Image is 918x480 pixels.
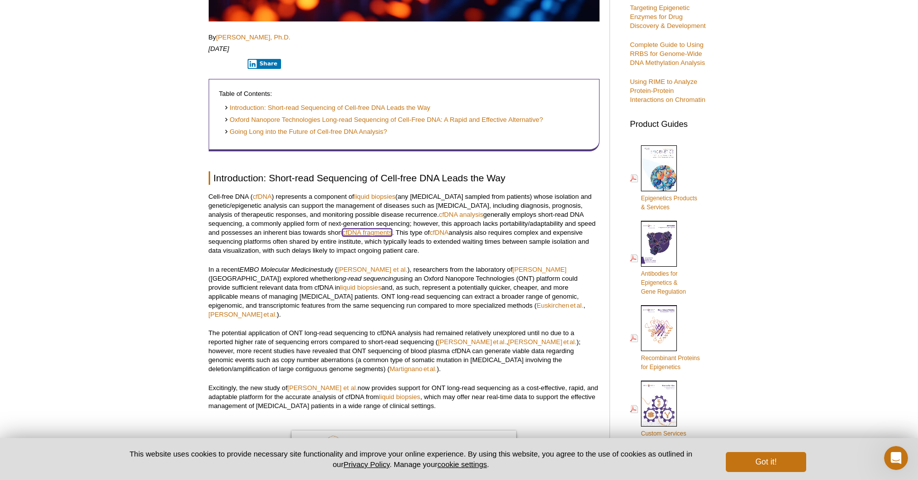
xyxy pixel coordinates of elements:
a: liquid biopsies [354,193,395,200]
a: Euskirchen et al. [537,302,584,309]
a: [PERSON_NAME] et al. [209,311,277,318]
a: Epigenetics Products& Services [630,144,697,213]
em: EMBO Molecular Medicine [240,266,317,273]
h3: Product Guides [630,114,710,129]
p: This website uses cookies to provide necessary site functionality and improve your online experie... [112,449,710,470]
a: cfDNA fragments [342,229,392,236]
span: Recombinant Proteins for Epigenetics [641,355,700,371]
p: Table of Contents: [219,89,589,98]
button: Got it! [726,452,806,472]
h2: Introduction: Short‐read Sequencing of Cell‐free DNA Leads the Way [209,171,600,185]
p: In a recent study ( ), researchers from the laboratory of ([GEOGRAPHIC_DATA]) explored whether us... [209,265,600,319]
img: Custom_Services_cover [641,381,677,427]
a: cfDNA analysis [439,211,483,218]
a: Introduction: Short‐read Sequencing of Cell‐free DNA Leads the Way [224,103,430,113]
a: Privacy Policy [343,460,389,469]
a: [PERSON_NAME] et al. [508,338,577,346]
a: [PERSON_NAME], Ph.D. [216,33,291,41]
a: Custom Services [630,380,686,439]
iframe: Intercom live chat [884,446,908,470]
a: Going Long into the Future of Cell-free DNA Analysis? [224,127,387,137]
a: Complete Guide to Using RRBS for Genome-Wide DNA Methylation Analysis [630,41,705,66]
a: cfDNA [430,229,449,236]
a: [PERSON_NAME] et al. [288,384,358,392]
button: Share [248,59,281,69]
a: liquid biopsies [340,284,381,291]
a: Martignano et al. [389,365,437,373]
img: Abs_epi_2015_cover_web_70x200 [641,221,677,267]
p: By [209,33,600,42]
a: [PERSON_NAME] et al. [337,266,408,273]
img: Epi_brochure_140604_cover_web_70x200 [641,145,677,191]
a: [PERSON_NAME] [513,266,567,273]
a: Oxford Nanopore Technologies Long-read Sequencing of Cell-Free DNA: A Rapid and Effective Alterna... [224,115,543,125]
p: The potential application of ONT long-read sequencing to cfDNA analysis had remained relatively u... [209,329,600,374]
p: Excitingly, the new study of now provides support for ONT long-read sequencing as a cost‐effectiv... [209,384,600,411]
a: liquid biopsies [379,393,420,401]
a: [PERSON_NAME] et al. [438,338,506,346]
button: cookie settings [437,460,487,469]
a: Antibodies forEpigenetics &Gene Regulation [630,220,686,297]
a: Targeting Epigenetic Enzymes for Drug Discovery & Development [630,4,706,29]
a: Recombinant Proteinsfor Epigenetics [630,304,700,373]
p: Cell‐free DNA ( ) represents a component of (any [MEDICAL_DATA] sampled from patients) whose isol... [209,192,600,255]
span: Custom Services [641,430,686,437]
a: cfDNA [253,193,272,200]
a: Using RIME to Analyze Protein-Protein Interactions on Chromatin [630,78,705,103]
em: [DATE] [209,45,230,52]
iframe: X Post Button [209,58,241,68]
span: Antibodies for Epigenetics & Gene Regulation [641,270,686,295]
em: long-read sequencing [333,275,397,282]
span: Epigenetics Products & Services [641,195,697,211]
img: Rec_prots_140604_cover_web_70x200 [641,305,677,351]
